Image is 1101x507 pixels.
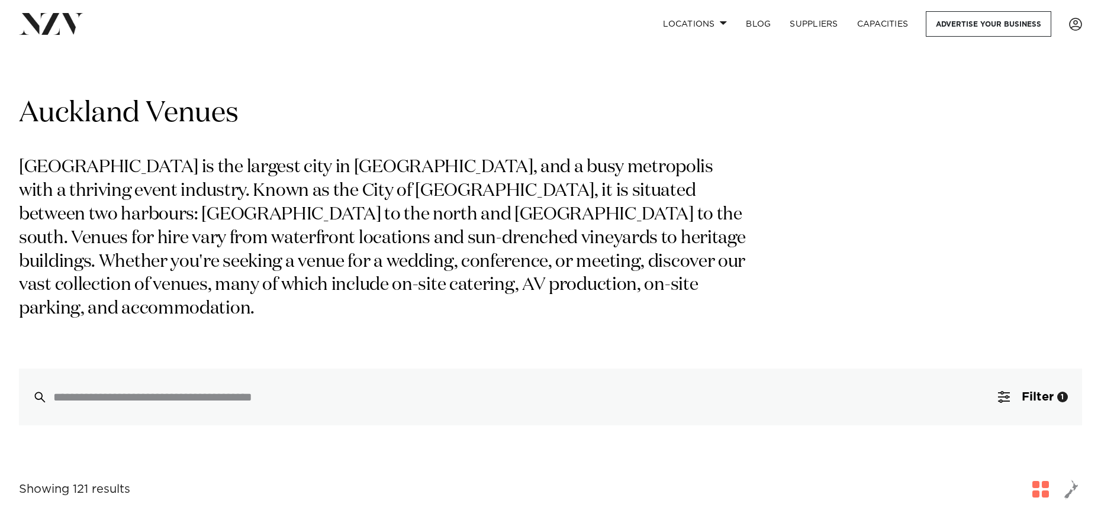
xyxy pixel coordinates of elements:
a: Locations [653,11,736,37]
div: Showing 121 results [19,480,130,499]
img: nzv-logo.png [19,13,83,34]
a: Advertise your business [926,11,1051,37]
a: BLOG [736,11,780,37]
span: Filter [1022,391,1054,403]
a: Capacities [848,11,918,37]
div: 1 [1057,392,1068,402]
h1: Auckland Venues [19,95,1082,133]
button: Filter1 [984,369,1082,425]
a: SUPPLIERS [780,11,847,37]
p: [GEOGRAPHIC_DATA] is the largest city in [GEOGRAPHIC_DATA], and a busy metropolis with a thriving... [19,156,751,321]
